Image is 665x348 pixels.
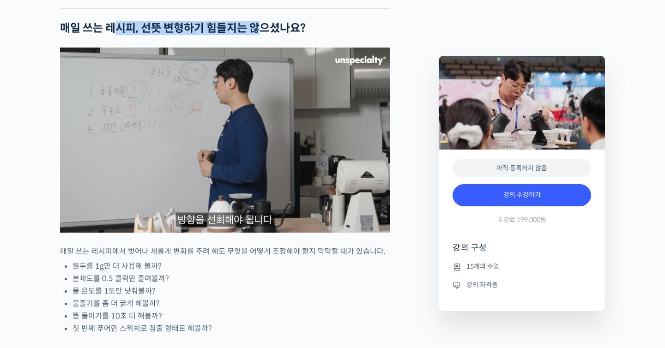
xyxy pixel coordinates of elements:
[453,184,591,206] a: 강의 수강하기
[73,272,390,285] li: 분쇄도를 0.5 클릭만 줄여볼까?
[73,310,390,322] li: 뜸 들이기를 10초 더 해볼까?
[453,279,591,290] li: 강의 자격증
[453,159,591,178] div: 아직 등록하지 않음
[85,286,96,293] span: 대화
[73,260,390,272] li: 원두를 1g만 더 사용해 볼까?
[3,271,61,294] a: 홈
[29,285,35,293] span: 홈
[73,297,390,310] li: 물줄기를 좀 더 굵게 해볼까?
[143,285,154,293] span: 설정
[497,216,546,224] span: 수강료 199,000원
[61,271,119,294] a: 대화
[119,271,177,294] a: 설정
[60,245,390,258] p: 매일 쓰는 레시피에서 벗어나 새롭게 변화를 주려 해도 무엇을 어떻게 조정해야 할지 막막할 때가 있습니다.
[453,261,591,272] li: 15개의 수업
[60,22,390,35] h2: 매일 쓰는 레시피, 선뜻 변형하기 힘들지는 않으셨나요?
[453,242,591,261] h4: 강의 구성
[73,285,390,297] li: 물 온도를 1도만 낮춰볼까?
[73,322,390,335] li: 첫 번째 푸어만 스위치로 침출 형태로 해볼까?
